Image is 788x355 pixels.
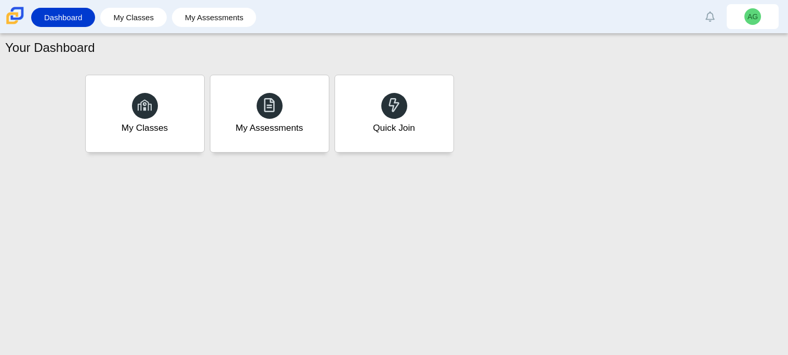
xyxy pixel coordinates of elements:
a: My Classes [105,8,162,27]
h1: Your Dashboard [5,39,95,57]
div: My Assessments [236,121,303,134]
a: Quick Join [335,75,454,153]
span: AG [747,13,758,20]
div: Quick Join [373,121,415,134]
a: Carmen School of Science & Technology [4,19,26,28]
a: My Assessments [177,8,251,27]
a: AG [727,4,779,29]
div: My Classes [122,121,168,134]
a: My Classes [85,75,205,153]
a: Alerts [699,5,722,28]
a: My Assessments [210,75,329,153]
img: Carmen School of Science & Technology [4,5,26,26]
a: Dashboard [36,8,90,27]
